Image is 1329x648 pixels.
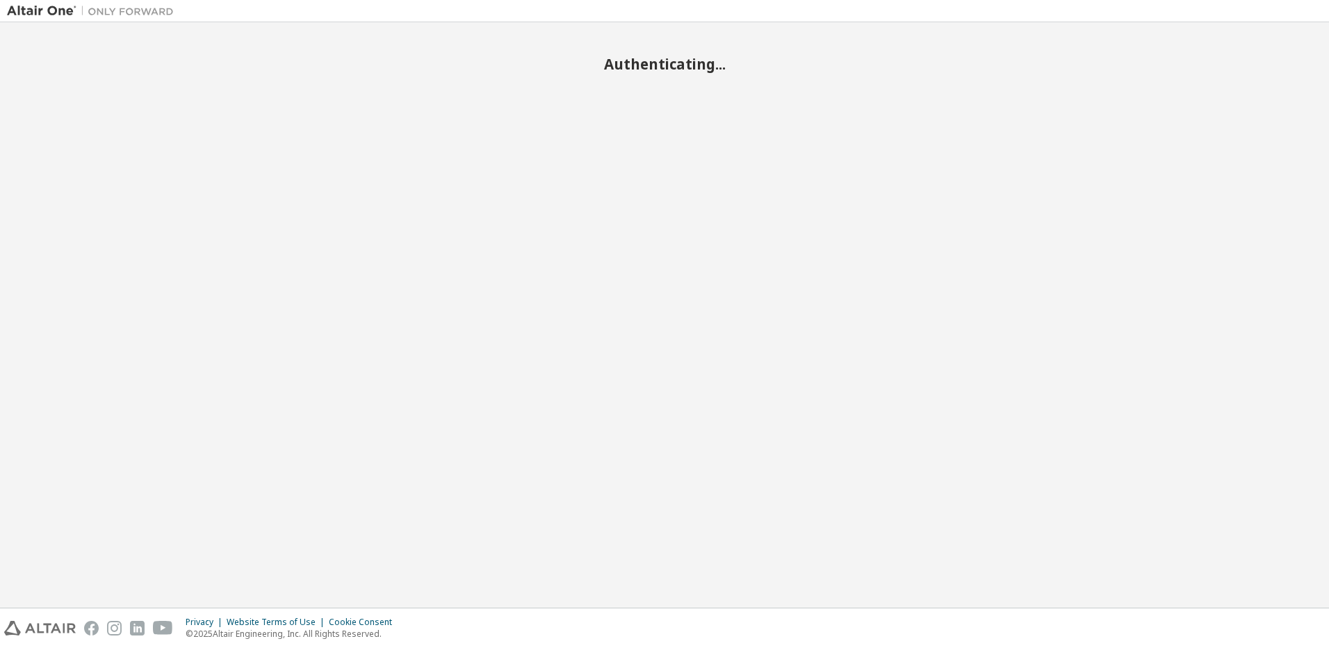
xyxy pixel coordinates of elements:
[186,628,400,640] p: © 2025 Altair Engineering, Inc. All Rights Reserved.
[7,55,1322,73] h2: Authenticating...
[227,617,329,628] div: Website Terms of Use
[84,621,99,635] img: facebook.svg
[107,621,122,635] img: instagram.svg
[329,617,400,628] div: Cookie Consent
[186,617,227,628] div: Privacy
[4,621,76,635] img: altair_logo.svg
[7,4,181,18] img: Altair One
[153,621,173,635] img: youtube.svg
[130,621,145,635] img: linkedin.svg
